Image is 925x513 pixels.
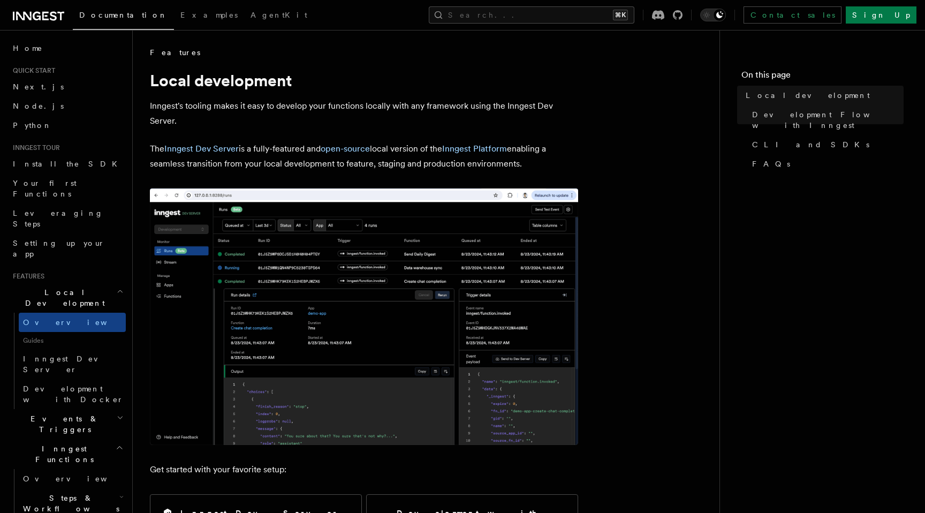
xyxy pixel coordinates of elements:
[23,318,133,327] span: Overview
[13,239,105,258] span: Setting up your app
[748,105,904,135] a: Development Flow with Inngest
[9,116,126,135] a: Python
[9,173,126,203] a: Your first Functions
[700,9,726,21] button: Toggle dark mode
[9,272,44,281] span: Features
[150,188,578,445] img: The Inngest Dev Server on the Functions page
[251,11,307,19] span: AgentKit
[13,121,52,130] span: Python
[9,413,117,435] span: Events & Triggers
[23,354,115,374] span: Inngest Dev Server
[19,313,126,332] a: Overview
[150,71,578,90] h1: Local development
[180,11,238,19] span: Examples
[13,160,124,168] span: Install the SDK
[9,313,126,409] div: Local Development
[748,154,904,173] a: FAQs
[13,102,64,110] span: Node.js
[752,109,904,131] span: Development Flow with Inngest
[9,77,126,96] a: Next.js
[321,144,370,154] a: open-source
[9,233,126,263] a: Setting up your app
[9,203,126,233] a: Leveraging Steps
[9,283,126,313] button: Local Development
[613,10,628,20] kbd: ⌘K
[741,69,904,86] h4: On this page
[9,287,117,308] span: Local Development
[23,384,124,404] span: Development with Docker
[741,86,904,105] a: Local development
[13,82,64,91] span: Next.js
[79,11,168,19] span: Documentation
[23,474,133,483] span: Overview
[744,6,841,24] a: Contact sales
[174,3,244,29] a: Examples
[150,47,200,58] span: Features
[13,179,77,198] span: Your first Functions
[752,159,790,169] span: FAQs
[19,379,126,409] a: Development with Docker
[73,3,174,30] a: Documentation
[9,409,126,439] button: Events & Triggers
[13,43,43,54] span: Home
[9,96,126,116] a: Node.js
[9,439,126,469] button: Inngest Functions
[9,39,126,58] a: Home
[244,3,314,29] a: AgentKit
[748,135,904,154] a: CLI and SDKs
[150,99,578,129] p: Inngest's tooling makes it easy to develop your functions locally with any framework using the In...
[752,139,869,150] span: CLI and SDKs
[9,66,55,75] span: Quick start
[9,154,126,173] a: Install the SDK
[19,469,126,488] a: Overview
[746,90,870,101] span: Local development
[19,332,126,349] span: Guides
[150,141,578,171] p: The is a fully-featured and local version of the enabling a seamless transition from your local d...
[19,349,126,379] a: Inngest Dev Server
[9,144,60,152] span: Inngest tour
[164,144,239,154] a: Inngest Dev Server
[429,6,634,24] button: Search...⌘K
[846,6,916,24] a: Sign Up
[13,209,103,228] span: Leveraging Steps
[442,144,507,154] a: Inngest Platform
[9,443,116,465] span: Inngest Functions
[150,462,578,477] p: Get started with your favorite setup:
